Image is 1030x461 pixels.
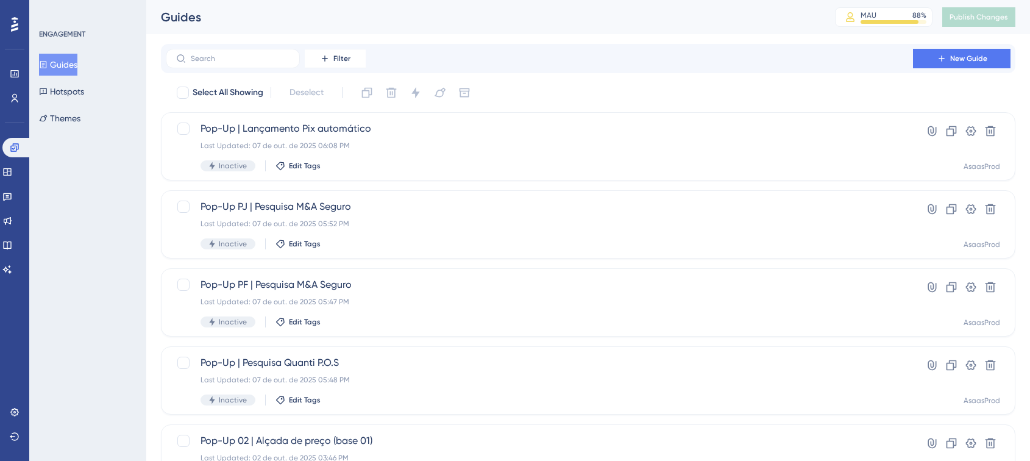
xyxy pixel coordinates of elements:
span: Filter [333,54,350,63]
button: Filter [305,49,366,68]
div: Last Updated: 07 de out. de 2025 05:52 PM [201,219,878,229]
div: MAU [861,10,876,20]
span: Publish Changes [950,12,1008,22]
div: 88 % [912,10,926,20]
span: Pop-Up | Lançamento Pix automático [201,121,878,136]
div: Last Updated: 07 de out. de 2025 06:08 PM [201,141,878,151]
span: Inactive [219,161,247,171]
button: New Guide [913,49,1010,68]
span: Pop-Up | Pesquisa Quanti P.O.S [201,356,878,370]
span: Edit Tags [289,317,321,327]
span: Deselect [289,85,324,100]
button: Edit Tags [275,161,321,171]
button: Deselect [279,82,335,104]
span: Select All Showing [193,85,263,100]
button: Hotspots [39,80,84,102]
span: Edit Tags [289,395,321,405]
div: AsaasProd [964,240,1000,249]
span: Pop-Up 02 | Alçada de preço (base 01) [201,434,878,448]
span: Inactive [219,239,247,249]
button: Edit Tags [275,395,321,405]
span: Pop-Up PF | Pesquisa M&A Seguro [201,277,878,292]
span: Inactive [219,317,247,327]
span: Edit Tags [289,239,321,249]
button: Guides [39,54,77,76]
div: Last Updated: 07 de out. de 2025 05:48 PM [201,375,878,385]
button: Edit Tags [275,239,321,249]
div: AsaasProd [964,318,1000,327]
input: Search [191,54,289,63]
button: Edit Tags [275,317,321,327]
span: Inactive [219,395,247,405]
span: New Guide [950,54,987,63]
div: Last Updated: 07 de out. de 2025 05:47 PM [201,297,878,307]
div: ENGAGEMENT [39,29,85,39]
div: Guides [161,9,804,26]
button: Themes [39,107,80,129]
button: Publish Changes [942,7,1015,27]
span: Edit Tags [289,161,321,171]
div: AsaasProd [964,396,1000,406]
span: Pop-Up PJ | Pesquisa M&A Seguro [201,199,878,214]
div: AsaasProd [964,162,1000,171]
